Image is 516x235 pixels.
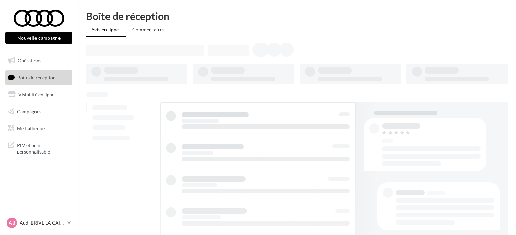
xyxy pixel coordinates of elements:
a: Opérations [4,53,74,68]
a: Campagnes [4,104,74,119]
span: Boîte de réception [17,74,56,80]
p: Audi BRIVE LA GAILLARDE [20,219,65,226]
a: Visibilité en ligne [4,88,74,102]
span: Visibilité en ligne [18,92,54,97]
a: PLV et print personnalisable [4,138,74,158]
div: Boîte de réception [86,11,508,21]
button: Nouvelle campagne [5,32,72,44]
span: PLV et print personnalisable [17,141,70,155]
a: Médiathèque [4,121,74,136]
span: Opérations [18,57,41,63]
span: Commentaires [132,27,165,32]
span: Médiathèque [17,125,45,131]
a: AB Audi BRIVE LA GAILLARDE [5,216,72,229]
span: AB [9,219,15,226]
span: Campagnes [17,109,41,114]
a: Boîte de réception [4,70,74,85]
